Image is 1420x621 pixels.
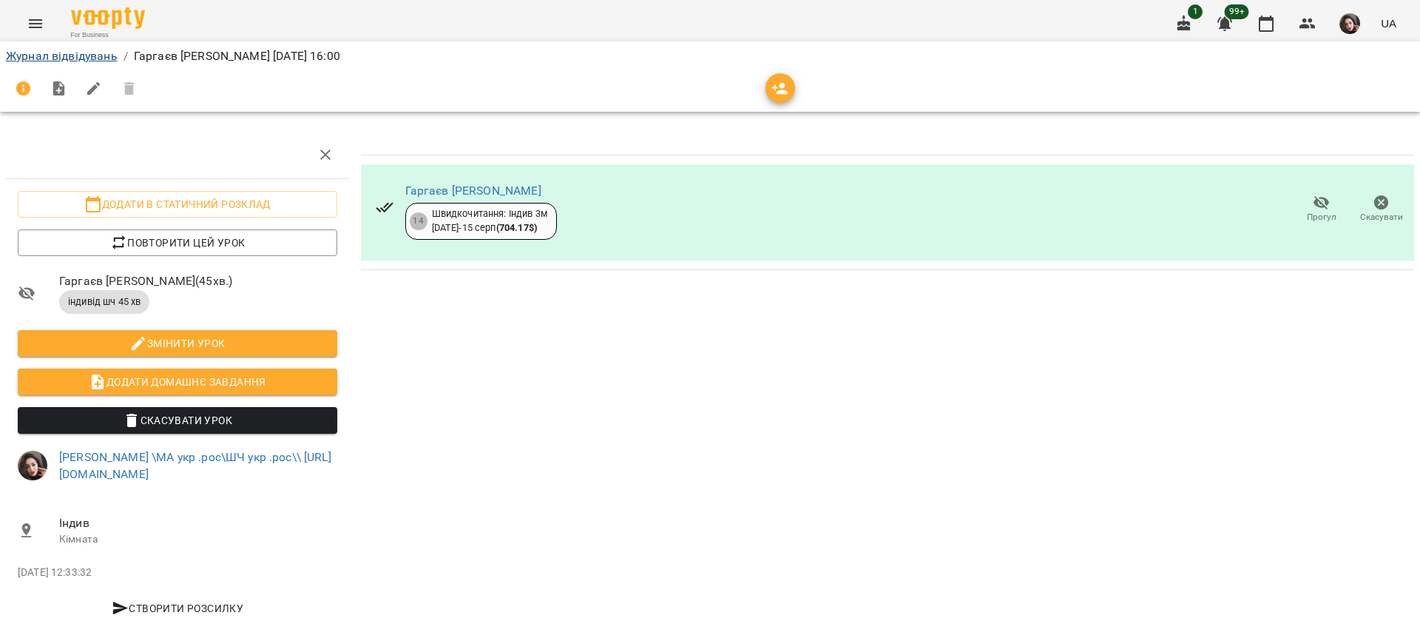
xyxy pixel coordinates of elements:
[6,49,118,63] a: Журнал відвідувань
[18,451,47,480] img: 415cf204168fa55e927162f296ff3726.jpg
[1360,211,1403,224] span: Скасувати
[410,212,427,230] div: 14
[59,272,337,290] span: Гаргаєв [PERSON_NAME] ( 45 хв. )
[1188,4,1203,19] span: 1
[71,30,145,40] span: For Business
[30,373,325,391] span: Додати домашнє завдання
[18,191,337,218] button: Додати в статичний розклад
[18,6,53,41] button: Menu
[432,207,547,235] div: Швидкочитання: Індив 3м [DATE] - 15 серп
[30,234,325,252] span: Повторити цей урок
[1351,189,1411,230] button: Скасувати
[59,532,337,547] p: Кімната
[18,369,337,395] button: Додати домашнє завдання
[59,295,149,309] span: індивід шч 45 хв
[1339,13,1360,34] img: 415cf204168fa55e927162f296ff3726.jpg
[1381,16,1396,31] span: UA
[71,7,145,29] img: Voopty Logo
[24,600,331,617] span: Створити розсилку
[496,222,537,233] b: ( 704.17 $ )
[59,450,331,482] a: [PERSON_NAME] \МА укр .рос\ШЧ укр .рос\\ [URL][DOMAIN_NAME]
[18,229,337,256] button: Повторити цей урок
[1375,10,1402,37] button: UA
[59,514,337,532] span: Індив
[18,407,337,434] button: Скасувати Урок
[30,335,325,352] span: Змінити урок
[18,565,337,580] p: [DATE] 12:33:32
[134,47,340,65] p: Гаргаєв [PERSON_NAME] [DATE] 16:00
[1291,189,1351,230] button: Прогул
[30,195,325,213] span: Додати в статичний розклад
[18,330,337,357] button: Змінити урок
[1225,4,1249,19] span: 99+
[6,47,1414,65] nav: breadcrumb
[405,184,541,198] a: Гаргаєв [PERSON_NAME]
[1307,211,1336,224] span: Прогул
[30,412,325,429] span: Скасувати Урок
[124,47,128,65] li: /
